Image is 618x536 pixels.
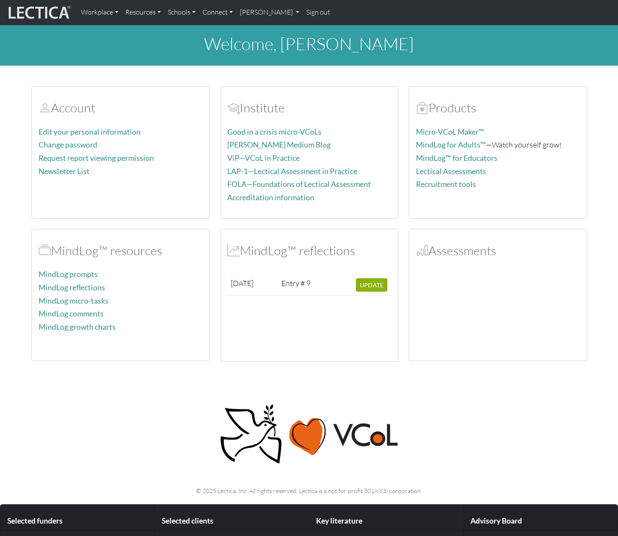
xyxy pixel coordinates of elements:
[39,270,98,279] a: MindLog prompts
[122,3,164,21] a: Resources
[78,3,122,21] a: Workplace
[39,243,51,258] span: MindLog™ resources
[227,100,240,115] span: Account
[278,275,317,295] td: Entry # 9
[39,140,97,149] a: Change password
[39,296,109,305] a: MindLog micro-tasks
[227,243,391,258] h2: MindLog™ reflections
[227,243,240,258] span: MindLog
[155,512,309,531] div: Selected clients
[416,167,486,176] a: Lectical Assessments
[416,180,476,189] a: Recruitment tools
[360,281,383,289] span: UPDATE
[39,243,202,258] h2: MindLog™ resources
[227,167,357,176] a: LAP-1—Lectical Assessment in Practice
[39,167,90,176] a: Newsletter List
[39,322,116,331] a: MindLog growth charts
[6,4,71,21] img: lecticalive
[416,243,428,258] span: Assessments
[416,140,486,149] a: MindLog for Adults™
[39,283,105,292] a: MindLog reflections
[31,486,587,496] p: © 2025 Lectica, Inc. All rights reserved. Lectica is a not for profit 501(c)(3) corporation.
[227,154,300,163] a: ViP—VCoL in Practice
[164,3,199,21] a: Schools
[227,100,391,115] h2: Institute
[416,100,428,115] span: Products
[227,140,331,149] a: [PERSON_NAME] Medium Blog
[39,127,141,136] a: Edit your personal information
[199,3,236,21] a: Connect
[0,512,154,531] div: Selected funders
[39,154,154,163] a: Request report viewing permission
[39,100,51,115] span: Account
[309,512,463,531] div: Key literature
[416,243,580,258] h2: Assessments
[416,139,580,151] p: —Watch yourself grow!
[416,127,484,136] a: Micro-VCoL Maker™
[39,309,104,318] a: MindLog comments
[416,100,580,115] h2: Products
[231,278,253,288] span: [DATE]
[217,403,401,465] img: Peace, love, VCoL
[227,127,322,136] a: Good in a crisis micro-VCoLs
[416,154,497,163] a: MindLog™ for Educators
[39,100,202,115] h2: Account
[464,512,618,531] div: Advisory Board
[227,193,314,202] a: Accreditation information
[303,3,334,21] a: Sign out
[236,3,303,21] a: [PERSON_NAME]
[356,278,387,292] button: UPDATE
[227,180,371,189] a: FOLA—Foundations of Lectical Assessment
